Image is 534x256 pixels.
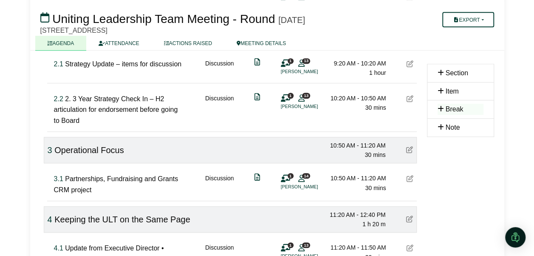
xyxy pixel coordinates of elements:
span: Strategy Update – items for discussion [65,60,181,68]
span: 1 hour [369,69,386,76]
span: 2. 3 Year Strategy Check In – H2 articulation for endorsement before going to Board [54,95,178,124]
span: 14 [302,173,310,179]
span: Click to fine tune number [48,215,52,224]
span: 13 [302,242,310,248]
span: [STREET_ADDRESS] [40,27,107,34]
div: Open Intercom Messenger [505,227,526,247]
span: Keeping the ULT on the Same Page [54,215,190,224]
span: Section [446,69,468,77]
span: 1 [288,173,294,179]
div: 10:20 AM - 10:50 AM [327,94,386,103]
div: 11:20 AM - 12:40 PM [326,210,386,219]
span: Note [446,124,460,131]
span: Click to fine tune number [48,145,52,155]
div: [DATE] [278,15,305,25]
span: Partnerships, Fundraising and Grants CRM project [54,175,178,193]
div: Discussion [205,174,234,195]
li: [PERSON_NAME] [281,68,345,75]
span: Uniting Leadership Team Meeting - Round [52,12,275,26]
a: ATTENDANCE [86,36,151,51]
a: ACTIONS RAISED [152,36,224,51]
span: Click to fine tune number [54,245,63,252]
span: 1 [288,58,294,64]
span: Click to fine tune number [54,175,63,182]
span: 13 [302,58,310,64]
span: Item [446,88,459,95]
div: 11:20 AM - 11:50 AM [327,243,386,252]
span: Operational Focus [54,145,124,155]
div: 9:20 AM - 10:20 AM [327,59,386,68]
span: 30 mins [364,151,385,158]
span: 1 h 20 m [362,221,385,228]
div: Discussion [205,59,234,78]
li: [PERSON_NAME] [281,103,345,110]
li: [PERSON_NAME] [281,183,345,191]
span: 13 [302,93,310,98]
a: AGENDA [35,36,87,51]
span: Click to fine tune number [54,95,63,102]
a: MEETING DETAILS [224,36,298,51]
span: 1 [288,93,294,98]
span: Break [446,105,463,113]
button: Export [442,12,494,27]
span: 30 mins [365,104,386,111]
span: 30 mins [365,185,386,191]
div: 10:50 AM - 11:20 AM [326,141,386,150]
span: Click to fine tune number [54,60,63,68]
div: 10:50 AM - 11:20 AM [327,174,386,183]
div: Discussion [205,94,234,126]
span: 1 [288,242,294,248]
